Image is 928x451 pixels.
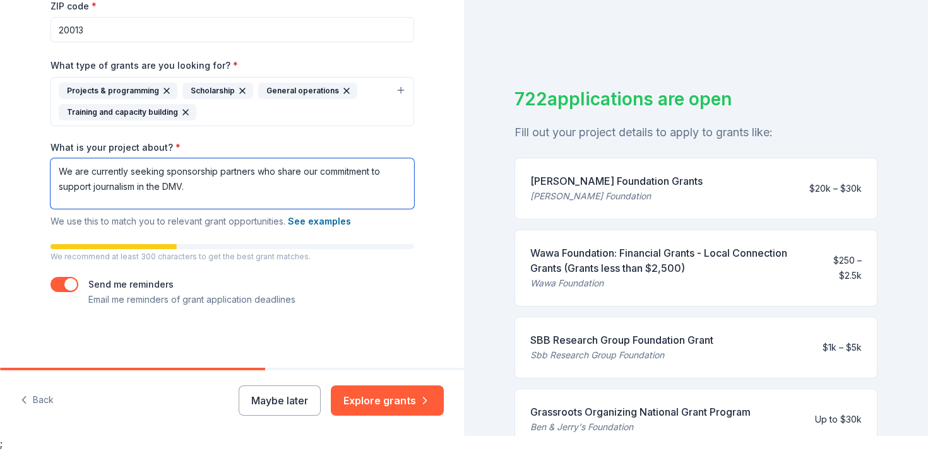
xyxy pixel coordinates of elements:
[51,216,351,226] span: We use this to match you to relevant grant opportunities.
[530,189,703,204] div: [PERSON_NAME] Foundation
[88,279,174,290] label: Send me reminders
[88,292,295,307] p: Email me reminders of grant application deadlines
[258,83,357,99] div: General operations
[823,340,862,355] div: $1k – $5k
[530,276,815,291] div: Wawa Foundation
[530,419,751,435] div: Ben & Jerry's Foundation
[51,17,414,42] input: 12345 (U.S. only)
[20,387,54,414] button: Back
[51,141,181,154] label: What is your project about?
[815,412,862,427] div: Up to $30k
[288,214,351,229] button: See examples
[809,181,862,196] div: $20k – $30k
[530,173,703,189] div: [PERSON_NAME] Foundation Grants
[51,252,414,262] p: We recommend at least 300 characters to get the best grant matches.
[331,385,444,416] button: Explore grants
[182,83,253,99] div: Scholarship
[51,158,414,209] textarea: We are currently seeking sponsorship partners who share our commitment to support journalism in t...
[530,348,713,363] div: Sbb Research Group Foundation
[59,83,177,99] div: Projects & programming
[515,122,877,143] div: Fill out your project details to apply to grants like:
[51,77,414,126] button: Projects & programmingScholarshipGeneral operationsTraining and capacity building
[530,332,713,348] div: SBB Research Group Foundation Grant
[825,253,862,283] div: $250 – $2.5k
[530,245,815,276] div: Wawa Foundation: Financial Grants - Local Connection Grants (Grants less than $2,500)
[51,59,238,72] label: What type of grants are you looking for?
[530,404,751,419] div: Grassroots Organizing National Grant Program
[59,104,196,120] div: Training and capacity building
[515,86,877,112] div: 722 applications are open
[239,385,321,416] button: Maybe later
